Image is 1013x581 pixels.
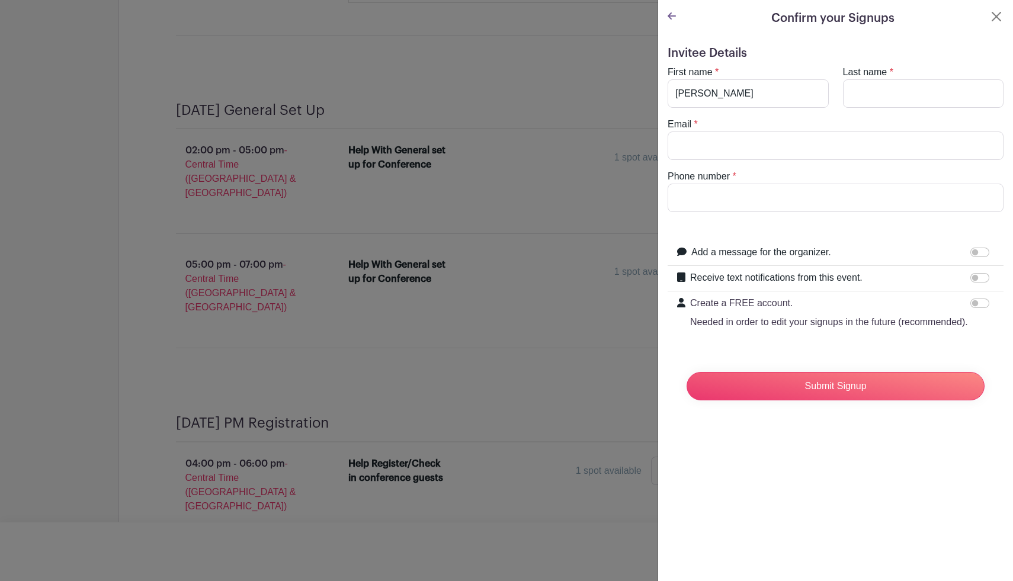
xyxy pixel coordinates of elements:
[690,296,968,310] p: Create a FREE account.
[668,169,730,184] label: Phone number
[989,9,1004,24] button: Close
[668,46,1004,60] h5: Invitee Details
[668,65,713,79] label: First name
[687,372,985,400] input: Submit Signup
[690,315,968,329] p: Needed in order to edit your signups in the future (recommended).
[771,9,895,27] h5: Confirm your Signups
[843,65,887,79] label: Last name
[690,271,863,285] label: Receive text notifications from this event.
[691,245,831,259] label: Add a message for the organizer.
[668,117,691,131] label: Email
